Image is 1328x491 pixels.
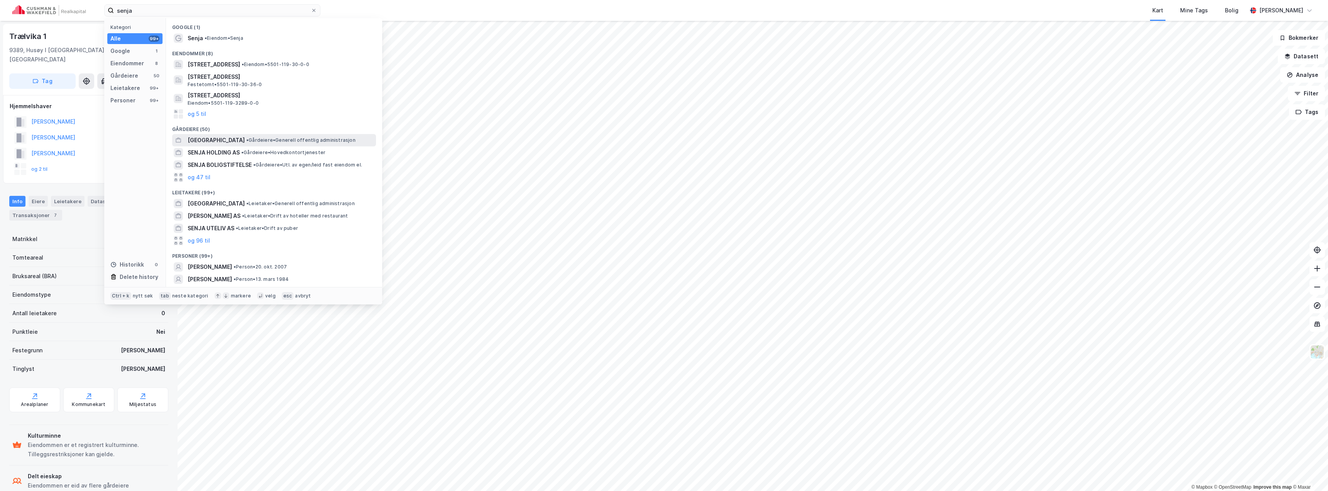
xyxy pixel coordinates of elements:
button: Tag [9,73,76,89]
span: Person • 20. okt. 2007 [234,264,287,270]
a: Improve this map [1253,484,1292,490]
div: markere [231,293,251,299]
button: Tags [1289,104,1325,120]
div: velg [265,293,276,299]
div: Eiendommen er et registrert kulturminne. Tilleggsrestriksjoner kan gjelde. [28,440,165,459]
button: og 96 til [188,236,210,245]
div: 1 [153,48,159,54]
span: [STREET_ADDRESS] [188,60,240,69]
span: Person • 13. mars 1984 [234,276,289,282]
div: Eiendommer [110,59,144,68]
div: Eiendommen er eid av flere gårdeiere [28,481,129,490]
div: Leietakere [51,196,85,207]
div: Google [110,46,130,56]
div: esc [282,292,294,300]
div: Kart [1152,6,1163,15]
span: Gårdeiere • Generell offentlig administrasjon [246,137,356,143]
div: Kulturminne [28,431,165,440]
div: Tinglyst [12,364,34,374]
div: 50 [153,73,159,79]
div: Delete history [120,272,158,282]
img: Z [1310,345,1325,359]
div: 0 [161,309,165,318]
div: Kontrollprogram for chat [1289,454,1328,491]
div: Trælvika 1 [9,30,48,42]
a: OpenStreetMap [1214,484,1252,490]
span: • [246,137,249,143]
img: cushman-wakefield-realkapital-logo.202ea83816669bd177139c58696a8fa1.svg [12,5,86,16]
div: [PERSON_NAME] [1259,6,1303,15]
div: Tomteareal [12,253,43,262]
span: SENJA BOLIGSTIFTELSE [188,160,252,170]
span: [GEOGRAPHIC_DATA] [188,199,245,208]
span: [PERSON_NAME] [188,262,232,272]
span: • [234,264,236,270]
span: • [253,162,256,168]
div: Ctrl + k [110,292,131,300]
div: [PERSON_NAME] [121,364,165,374]
div: Mine Tags [1180,6,1208,15]
span: Eiendom • 5501-119-30-0-0 [242,61,309,68]
span: Eiendom • Senja [205,35,243,41]
div: Personer [110,96,136,105]
span: Leietaker • Drift av hoteller med restaurant [242,213,348,219]
div: Antall leietakere [12,309,57,318]
span: • [246,200,249,206]
div: Kommunekart [72,401,105,408]
div: Eiendommer (8) [166,44,382,58]
div: avbryt [295,293,311,299]
span: [PERSON_NAME] [188,275,232,284]
div: Bruksareal (BRA) [12,272,57,281]
div: Eiere [29,196,48,207]
div: Punktleie [12,327,38,336]
span: • [205,35,207,41]
div: Alle [110,34,121,43]
span: [PERSON_NAME] AS [188,211,241,221]
button: Bokmerker [1273,30,1325,46]
span: Eiendom • 5501-119-3289-0-0 [188,100,259,106]
a: Mapbox [1191,484,1213,490]
span: SENJA HOLDING AS [188,148,240,157]
div: nytt søk [133,293,153,299]
span: Leietaker • Generell offentlig administrasjon [246,200,355,207]
div: Transaksjoner [9,210,62,221]
span: • [236,225,238,231]
span: • [234,276,236,282]
button: Analyse [1280,67,1325,83]
div: Leietakere [110,83,140,93]
div: [PERSON_NAME] [121,346,165,355]
div: Arealplaner [21,401,48,408]
div: Leietakere (99+) [166,183,382,197]
div: Festegrunn [12,346,42,355]
div: 8 [153,60,159,66]
div: Eiendomstype [12,290,51,299]
div: Historikk [110,260,144,269]
div: Gårdeiere (50) [166,120,382,134]
span: Leietaker • Drift av puber [236,225,298,231]
div: Bolig [1225,6,1238,15]
button: Datasett [1278,49,1325,64]
div: Delt eieskap [28,472,129,481]
div: tab [159,292,171,300]
span: SENJA UTELIV AS [188,224,234,233]
span: Gårdeiere • Utl. av egen/leid fast eiendom el. [253,162,362,168]
div: Matrikkel [12,234,37,244]
div: Google (1) [166,18,382,32]
span: • [242,213,244,219]
span: • [241,150,244,155]
div: 99+ [149,36,159,42]
div: Hjemmelshaver [10,102,168,111]
div: 99+ [149,97,159,104]
span: Gårdeiere • Hovedkontortjenester [241,150,325,156]
button: og 47 til [188,173,210,182]
div: neste kategori [172,293,208,299]
span: [STREET_ADDRESS] [188,91,373,100]
div: 99+ [149,85,159,91]
span: Senja [188,34,203,43]
span: Festetomt • 5501-119-30-36-0 [188,82,262,88]
button: Filter [1288,86,1325,101]
span: [STREET_ADDRESS] [188,72,373,82]
button: og 5 til [188,109,206,119]
div: Datasett [88,196,117,207]
span: [GEOGRAPHIC_DATA] [188,136,245,145]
